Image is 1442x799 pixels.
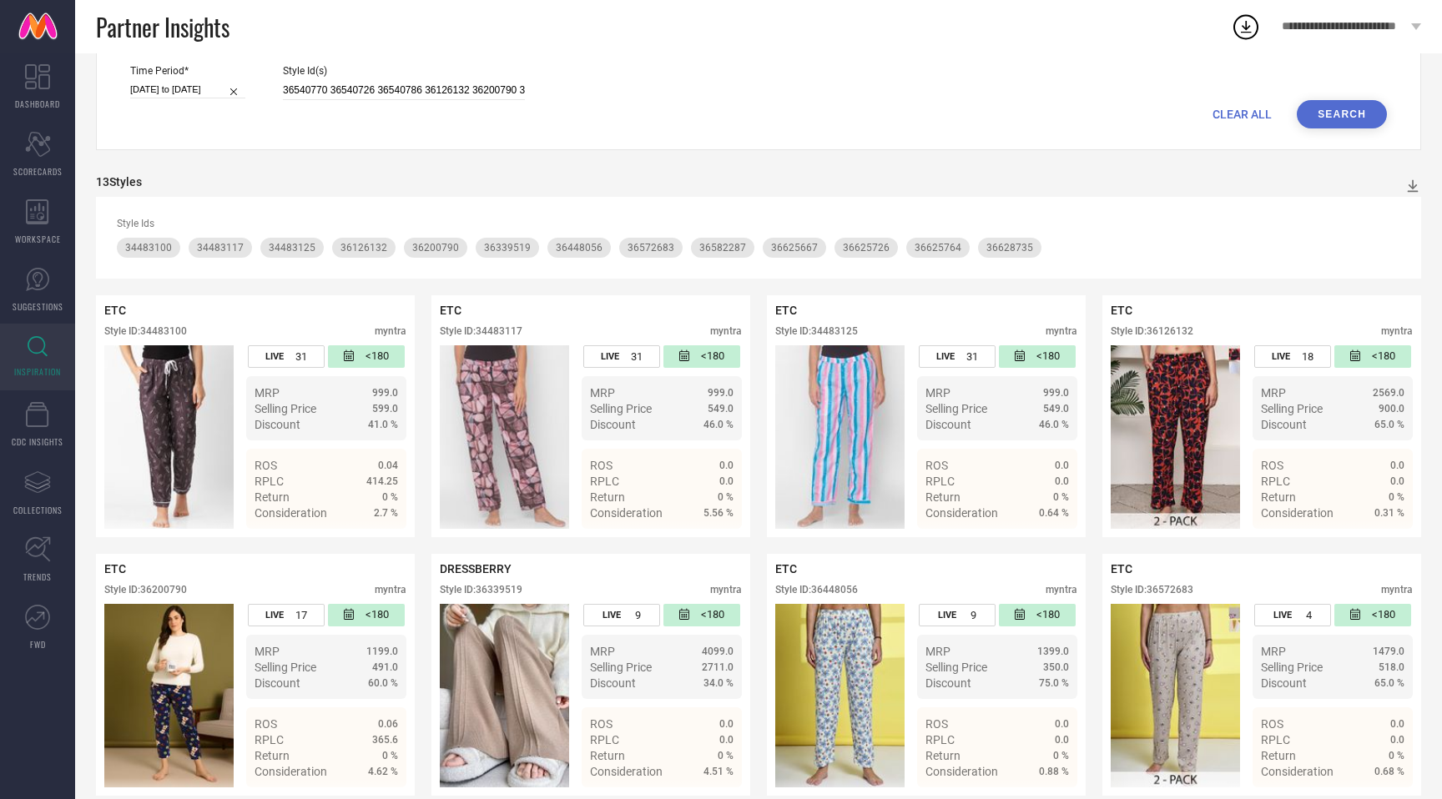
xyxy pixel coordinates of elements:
[925,402,987,415] span: Selling Price
[255,645,280,658] span: MRP
[104,345,234,529] img: Style preview image
[1111,345,1240,529] div: Click to view image
[484,242,531,254] span: 36339519
[104,584,187,595] div: Style ID: 36200790
[775,345,905,529] img: Style preview image
[1254,345,1331,368] div: Number of days the style has been live on the platform
[1055,734,1069,746] span: 0.0
[583,345,660,368] div: Number of days the style has been live on the platform
[1055,475,1069,487] span: 0.0
[718,491,734,503] span: 0 %
[590,386,615,399] span: MRP
[925,676,971,690] span: Discount
[775,584,858,595] div: Style ID: 36448056
[971,609,976,621] span: 9
[366,608,389,622] span: <180
[590,733,619,746] span: RPLC
[1389,750,1404,761] span: 0 %
[248,345,325,368] div: Number of days the style has been live on the platform
[1350,536,1404,550] a: Details
[925,490,960,504] span: Return
[925,645,950,658] span: MRP
[14,365,61,378] span: INSPIRATION
[255,475,284,488] span: RPLC
[125,242,172,254] span: 34483100
[1039,766,1069,777] span: 0.88 %
[13,300,63,313] span: SUGGESTIONS
[925,459,948,472] span: ROS
[440,584,522,595] div: Style ID: 36339519
[710,325,742,337] div: myntra
[1111,325,1193,337] div: Style ID: 36126132
[1374,766,1404,777] span: 0.68 %
[1374,419,1404,430] span: 65.0 %
[1111,304,1132,317] span: ETC
[718,750,734,761] span: 0 %
[130,65,245,77] span: Time Period*
[775,325,858,337] div: Style ID: 34483125
[440,604,569,787] img: Style preview image
[328,604,405,626] div: Number of days since the style was first listed on the platform
[1373,646,1404,657] span: 1479.0
[708,403,734,415] span: 549.0
[104,562,126,575] span: ETC
[1372,608,1395,622] span: <180
[590,765,663,778] span: Consideration
[719,734,734,746] span: 0.0
[13,165,63,178] span: SCORECARDS
[925,386,950,399] span: MRP
[719,718,734,730] span: 0.0
[255,386,280,399] span: MRP
[255,733,284,746] span: RPLC
[925,733,955,746] span: RPLC
[1389,491,1404,503] span: 0 %
[1031,536,1069,550] span: Details
[104,604,234,787] img: Style preview image
[635,609,641,621] span: 9
[283,65,525,77] span: Style Id(s)
[771,242,818,254] span: 36625667
[710,584,742,595] div: myntra
[104,325,187,337] div: Style ID: 34483100
[938,610,956,621] span: LIVE
[843,242,890,254] span: 36625726
[104,304,126,317] span: ETC
[775,604,905,787] img: Style preview image
[628,242,674,254] span: 36572683
[372,734,398,746] span: 365.6
[590,475,619,488] span: RPLC
[1043,387,1069,399] span: 999.0
[104,345,234,529] div: Click to view image
[255,749,290,762] span: Return
[719,475,734,487] span: 0.0
[915,242,961,254] span: 36625764
[1111,562,1132,575] span: ETC
[295,350,307,363] span: 31
[1261,661,1323,674] span: Selling Price
[1015,536,1069,550] a: Details
[699,242,746,254] span: 36582287
[30,638,46,651] span: FWD
[775,604,905,787] div: Click to view image
[372,387,398,399] span: 999.0
[96,175,142,188] div: 13 Styles
[925,506,998,520] span: Consideration
[925,765,998,778] span: Consideration
[590,506,663,520] span: Consideration
[696,536,734,550] span: Details
[1381,325,1413,337] div: myntra
[1372,349,1395,364] span: <180
[12,435,63,448] span: CDC INSIGHTS
[283,81,525,100] input: Enter comma separated style ids e.g. 12345, 67890
[1053,750,1069,761] span: 0 %
[1261,506,1334,520] span: Consideration
[1374,677,1404,689] span: 65.0 %
[1306,609,1312,621] span: 4
[96,10,229,44] span: Partner Insights
[701,349,724,364] span: <180
[702,661,734,673] span: 2711.0
[104,604,234,787] div: Click to view image
[775,304,797,317] span: ETC
[1111,584,1193,595] div: Style ID: 36572683
[1272,351,1290,362] span: LIVE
